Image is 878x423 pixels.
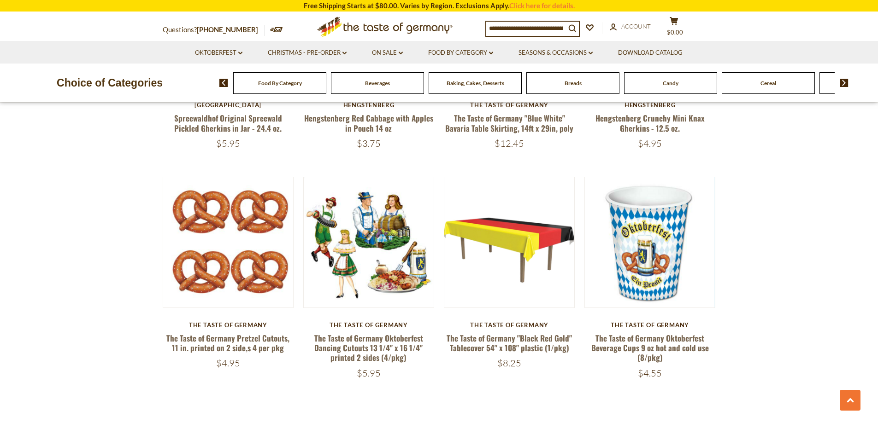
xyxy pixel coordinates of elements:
a: The Taste of Germany Pretzel Cutouts, 11 in. printed on 2 side,s 4 per pkg [166,332,289,353]
div: The Taste of Germany [444,101,575,109]
a: The Taste of Germany "Black Red Gold" Tablecover 54" x 108" plastic (1/pkg) [447,332,572,353]
a: Food By Category [428,48,493,58]
a: Oktoberfest [195,48,242,58]
a: The Taste of Germany "Blue White" Bavaria Table Skirting, 14ft x 29in, poly [445,112,573,133]
span: $5.95 [357,367,381,379]
button: $0.00 [660,17,688,40]
a: [PHONE_NUMBER] [197,25,258,34]
span: $4.55 [638,367,662,379]
span: Account [621,23,651,30]
div: Hengstenberg [303,101,435,109]
img: next arrow [840,79,849,87]
a: Account [610,22,651,32]
a: Breads [565,80,582,87]
div: Hengstenberg [584,101,716,109]
div: The Taste of Germany [163,321,294,329]
a: Baking, Cakes, Desserts [447,80,504,87]
div: The Taste of Germany [303,321,435,329]
div: The Taste of Germany [584,321,716,329]
a: The Taste of Germany Oktoberfest Dancing Cutouts 13 1/4" x 16 1/4" printed 2 sides (4/pkg) [314,332,423,364]
span: $5.95 [216,138,240,149]
a: Download Catalog [618,48,683,58]
div: The Taste of Germany [444,321,575,329]
a: Christmas - PRE-ORDER [268,48,347,58]
a: On Sale [372,48,403,58]
img: The Taste of Germany Pretzel Cutouts, 11 in. printed on 2 side,s 4 per pkg [163,177,294,308]
a: Hengstenberg Red Cabbage with Apples in Pouch 14 oz [304,112,433,133]
a: Seasons & Occasions [519,48,593,58]
a: Hengstenberg Crunchy Mini Knax Gherkins - 12.5 oz. [595,112,705,133]
img: The Taste of Germany Oktoberfest Dancing Cutouts 13 1/4" x 16 1/4" printed 2 sides (4/pkg) [304,177,434,310]
a: Spreewaldhof Original Spreewald Pickled Gherkins in Jar - 24.4 oz. [174,112,282,133]
span: $3.75 [357,138,381,149]
p: Questions? [163,24,265,36]
img: The Taste of Germany Oktoberfest Beverage Cups 9 oz hot and cold use (8/pkg) [585,177,715,310]
span: $8.25 [497,357,521,369]
a: Click here for details. [509,1,575,10]
span: $4.95 [216,357,240,369]
img: The Taste of Germany "Black Red Gold" Tablecover 54" x 108" plastic (1/pkg) [444,177,575,307]
div: [GEOGRAPHIC_DATA] [163,101,294,109]
a: Candy [663,80,678,87]
a: Food By Category [258,80,302,87]
span: $4.95 [638,138,662,149]
a: Beverages [365,80,390,87]
a: The Taste of Germany Oktoberfest Beverage Cups 9 oz hot and cold use (8/pkg) [591,332,709,364]
img: previous arrow [219,79,228,87]
a: Cereal [760,80,776,87]
span: $12.45 [495,138,524,149]
span: $0.00 [667,29,683,36]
